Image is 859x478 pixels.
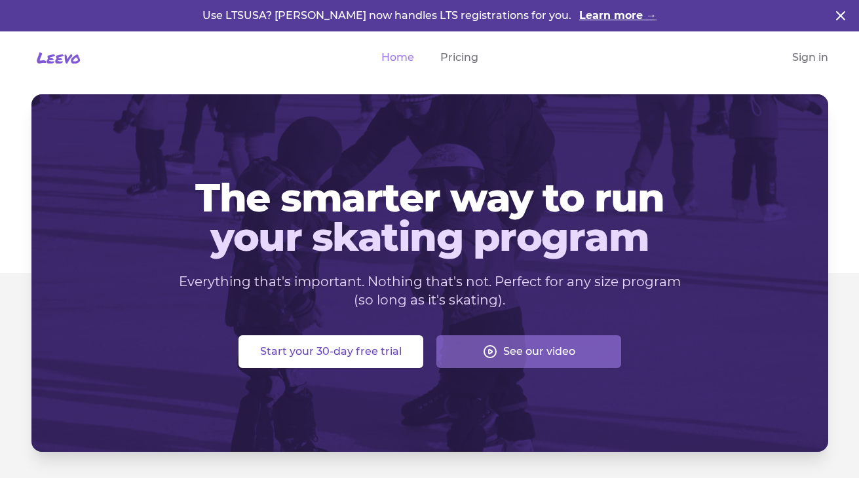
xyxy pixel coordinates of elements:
span: See our video [503,344,575,359]
p: Everything that's important. Nothing that's not. Perfect for any size program (so long as it's sk... [178,272,681,309]
span: The smarter way to run [52,178,807,217]
a: Learn more [579,8,657,24]
a: Leevo [31,47,81,68]
a: Sign in [792,50,828,65]
a: Pricing [440,50,478,65]
span: your skating program [52,217,807,257]
a: Home [381,50,414,65]
button: See our video [436,335,621,368]
button: Start your 30-day free trial [239,335,423,368]
span: → [646,9,657,22]
span: Use LTSUSA? [PERSON_NAME] now handles LTS registrations for you. [202,9,574,22]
